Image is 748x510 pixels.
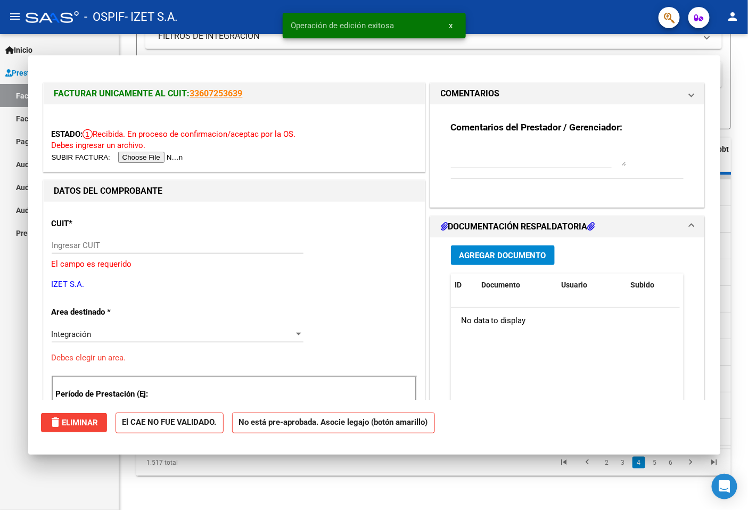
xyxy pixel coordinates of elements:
[54,186,163,196] strong: DATOS DEL COMPROBANTE
[449,21,453,30] span: x
[451,274,478,297] datatable-header-cell: ID
[52,352,417,364] p: Debes elegir un area.
[5,44,32,56] span: Inicio
[9,10,21,23] mat-icon: menu
[627,274,680,297] datatable-header-cell: Subido
[441,87,500,100] h1: COMENTARIOS
[459,251,546,260] span: Agregar Documento
[190,88,243,98] a: 33607253639
[441,220,595,233] h1: DOCUMENTACIÓN RESPALDATORIA
[430,216,705,237] mat-expansion-panel-header: DOCUMENTACIÓN RESPALDATORIA
[52,129,83,139] span: ESTADO:
[455,281,462,289] span: ID
[125,5,178,29] span: - IZET S.A.
[52,218,161,230] p: CUIT
[83,129,296,139] span: Recibida. En proceso de confirmacion/aceptac por la OS.
[712,474,737,499] div: Open Intercom Messenger
[727,10,739,23] mat-icon: person
[54,88,190,98] span: FACTURAR UNICAMENTE AL CUIT:
[291,20,394,31] span: Operación de edición exitosa
[52,278,417,291] p: IZET S.A.
[41,413,107,432] button: Eliminar
[441,16,462,35] button: x
[451,122,623,133] strong: Comentarios del Prestador / Gerenciador:
[136,449,253,476] div: 1.517 total
[451,308,680,334] div: No data to display
[478,274,557,297] datatable-header-cell: Documento
[430,237,705,458] div: DOCUMENTACIÓN RESPALDATORIA
[451,245,555,265] button: Agregar Documento
[430,83,705,104] mat-expansion-panel-header: COMENTARIOS
[56,388,163,412] p: Período de Prestación (Ej: 202505 para Mayo 2025)
[84,5,125,29] span: - OSPIF
[52,139,417,152] p: Debes ingresar un archivo.
[52,258,417,270] p: El campo es requerido
[557,274,627,297] datatable-header-cell: Usuario
[50,416,62,429] mat-icon: delete
[232,413,435,433] strong: No está pre-aprobada. Asocie legajo (botón amarillo)
[50,418,98,427] span: Eliminar
[116,413,224,433] strong: El CAE NO FUE VALIDADO.
[52,306,161,318] p: Area destinado *
[158,30,696,42] mat-panel-title: FILTROS DE INTEGRACION
[430,104,705,207] div: COMENTARIOS
[562,281,588,289] span: Usuario
[631,281,655,289] span: Subido
[52,330,92,339] span: Integración
[5,67,102,79] span: Prestadores / Proveedores
[482,281,521,289] span: Documento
